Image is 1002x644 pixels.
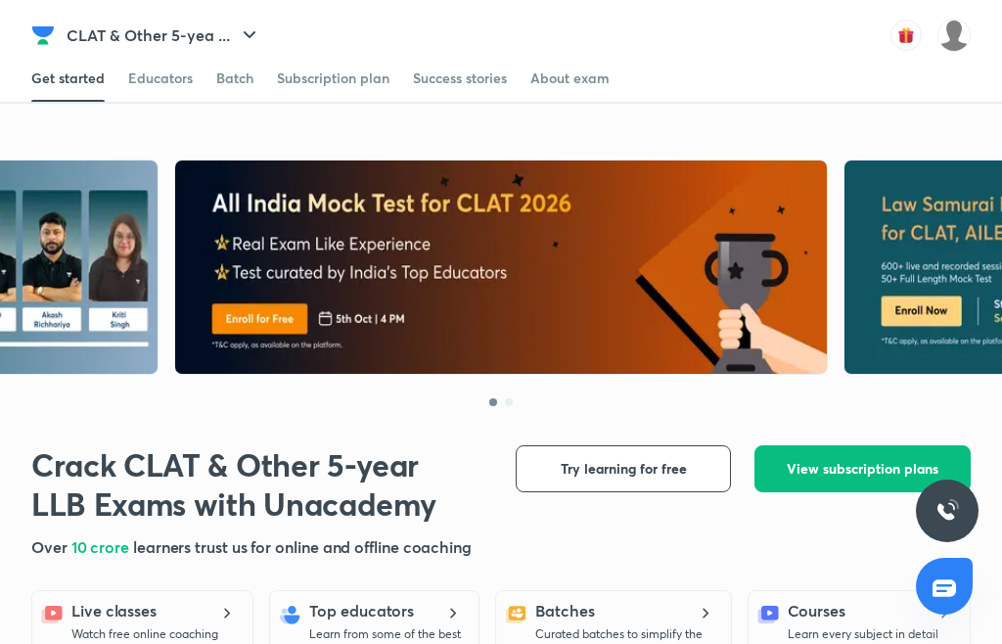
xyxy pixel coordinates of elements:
div: Subscription plan [277,69,389,88]
button: Try learning for free [516,445,731,492]
div: Educators [128,69,193,88]
h5: Batches [535,599,594,622]
a: Educators [128,55,193,102]
img: Company Logo [31,23,55,47]
a: Subscription plan [277,55,389,102]
div: Get started [31,69,105,88]
span: Over [31,536,71,557]
div: Success stories [413,69,507,88]
img: avatar [890,20,922,51]
img: Tarandeep sing [937,19,971,52]
span: View subscription plans [787,459,938,479]
span: 10 crore [71,536,133,557]
h5: Courses [788,599,845,622]
img: ttu [935,499,959,523]
h5: Live classes [71,599,157,622]
div: Batch [216,69,253,88]
a: Get started [31,55,105,102]
h1: Crack CLAT & Other 5-year LLB Exams with Unacademy [31,445,439,524]
a: About exam [530,55,610,102]
button: CLAT & Other 5-yea ... [55,16,273,55]
a: Success stories [413,55,507,102]
a: Batch [216,55,253,102]
h5: Top educators [309,599,414,622]
button: View subscription plans [754,445,971,492]
div: About exam [530,69,610,88]
span: Try learning for free [561,459,687,479]
span: learners trust us for online and offline coaching [133,536,472,557]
